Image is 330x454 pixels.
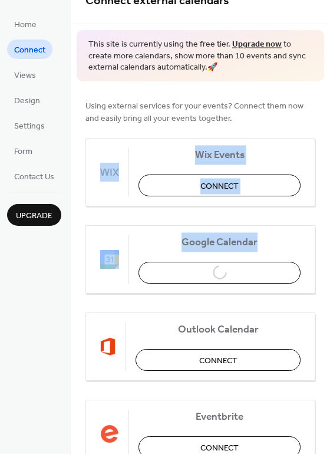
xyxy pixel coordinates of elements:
[14,44,45,57] span: Connect
[85,100,315,124] span: Using external services for your events? Connect them now and easily bring all your events together.
[232,37,282,52] a: Upgrade now
[100,250,119,269] img: google
[200,442,239,454] span: Connect
[100,163,119,182] img: wix
[14,19,37,31] span: Home
[138,410,301,423] span: Eventbrite
[138,175,301,196] button: Connect
[138,236,301,248] span: Google Calendar
[14,95,40,107] span: Design
[14,120,45,133] span: Settings
[7,40,52,59] a: Connect
[7,116,52,135] a: Settings
[7,204,61,226] button: Upgrade
[100,337,116,356] img: outlook
[7,141,39,160] a: Form
[7,14,44,34] a: Home
[200,180,239,192] span: Connect
[14,70,36,82] span: Views
[7,90,47,110] a: Design
[199,354,237,367] span: Connect
[88,39,312,74] span: This site is currently using the free tier. to create more calendars, show more than 10 events an...
[7,166,61,186] a: Contact Us
[14,171,54,183] span: Contact Us
[7,65,43,84] a: Views
[136,323,301,335] span: Outlook Calendar
[136,349,301,371] button: Connect
[16,210,52,222] span: Upgrade
[138,149,301,161] span: Wix Events
[100,425,119,443] img: eventbrite
[14,146,32,158] span: Form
